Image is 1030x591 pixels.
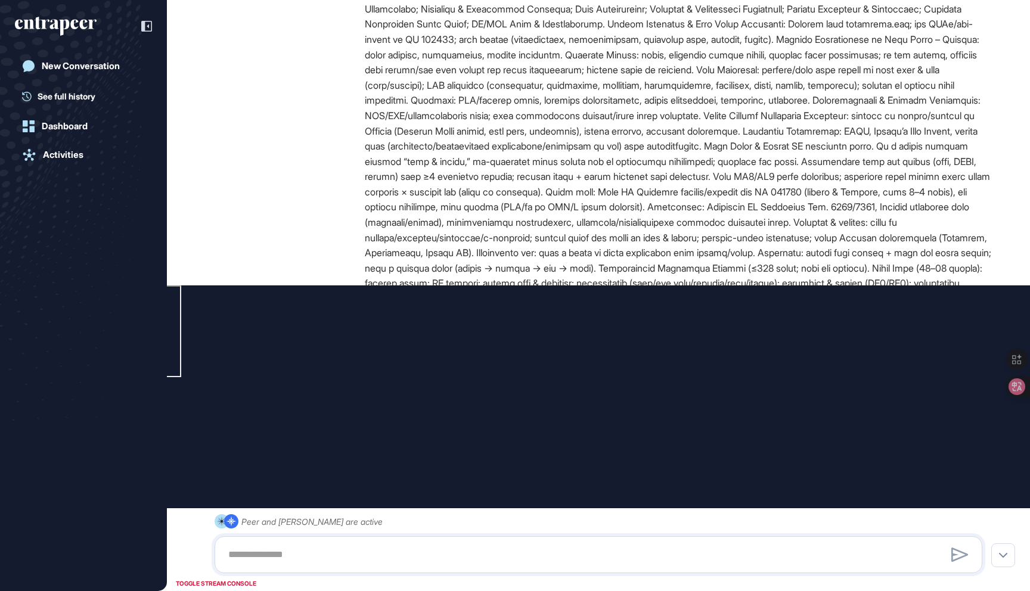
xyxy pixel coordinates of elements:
span: See full history [38,90,95,102]
div: entrapeer-logo [15,17,97,36]
a: Dashboard [15,114,152,138]
div: Activities [43,150,83,160]
div: New Conversation [42,61,120,71]
div: Dashboard [42,121,88,132]
a: See full history [22,90,152,102]
a: Activities [15,143,152,167]
a: New Conversation [15,54,152,78]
